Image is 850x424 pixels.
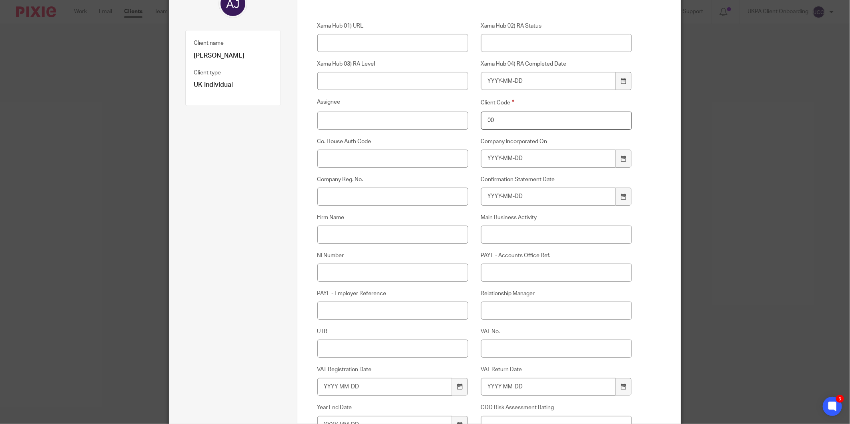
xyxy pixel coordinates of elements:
label: Company Incorporated On [481,138,632,146]
input: YYYY-MM-DD [317,378,453,396]
label: Client type [194,69,221,77]
input: YYYY-MM-DD [481,150,616,168]
label: Xama Hub 03) RA Level [317,60,469,68]
label: VAT Return Date [481,366,632,374]
label: PAYE - Accounts Office Ref. [481,252,632,260]
label: Xama Hub 04) RA Completed Date [481,60,632,68]
input: YYYY-MM-DD [481,188,616,206]
label: Company Reg. No. [317,176,469,184]
label: VAT No. [481,328,632,336]
label: Xama Hub 01) URL [317,22,469,30]
div: 3 [836,395,844,403]
label: Relationship Manager [481,290,632,298]
label: Assignee [317,98,469,107]
p: UK Individual [194,81,273,89]
label: Confirmation Statement Date [481,176,632,184]
p: [PERSON_NAME] [194,52,273,60]
label: Firm Name [317,214,469,222]
label: Main Business Activity [481,214,632,222]
label: UTR [317,328,469,336]
label: NI Number [317,252,469,260]
label: CDD Risk Assessment Rating [481,404,632,412]
label: Client Code [481,98,632,107]
label: Year End Date [317,404,469,412]
label: Xama Hub 02) RA Status [481,22,632,30]
label: PAYE - Employer Reference [317,290,469,298]
input: YYYY-MM-DD [481,72,616,90]
label: Client name [194,39,224,47]
label: Co. House Auth Code [317,138,469,146]
input: YYYY-MM-DD [481,378,616,396]
label: VAT Registration Date [317,366,469,374]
